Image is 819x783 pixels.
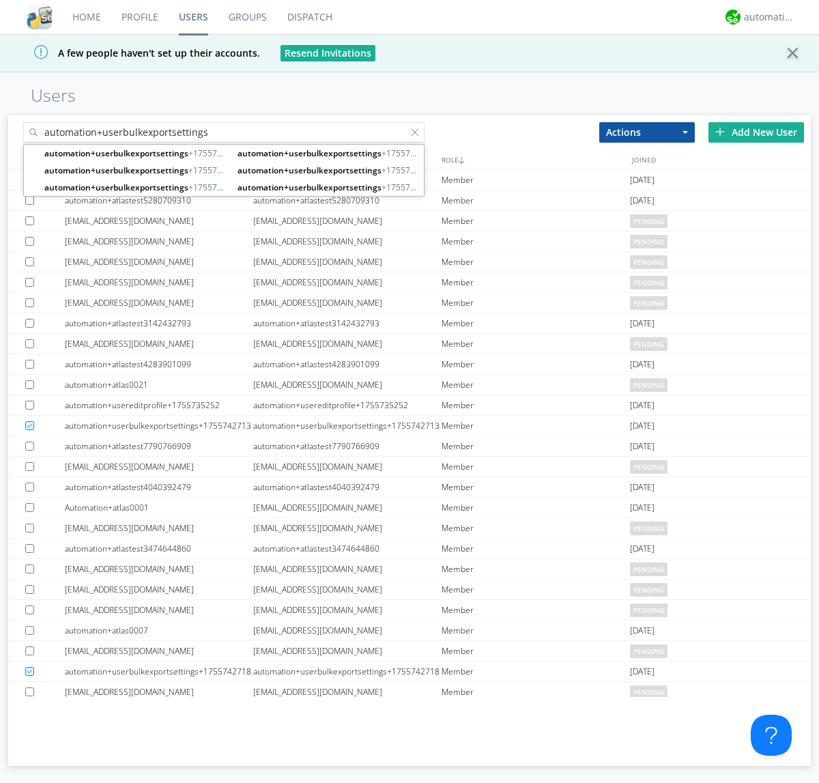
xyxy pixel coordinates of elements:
[442,354,630,374] div: Member
[442,272,630,292] div: Member
[65,661,253,681] div: automation+userbulkexportsettings+1755742718
[442,682,630,702] div: Member
[65,621,253,640] div: automation+atlas0007
[8,252,811,272] a: [EMAIL_ADDRESS][DOMAIN_NAME][EMAIL_ADDRESS][DOMAIN_NAME]Memberpending
[8,395,811,416] a: automation+usereditprofile+1755735252automation+usereditprofile+1755735252Member[DATE]
[442,600,630,620] div: Member
[630,685,667,699] span: pending
[253,559,442,579] div: [EMAIL_ADDRESS][DOMAIN_NAME]
[630,644,667,658] span: pending
[630,603,667,617] span: pending
[442,231,630,251] div: Member
[44,181,227,194] span: +1755742721
[65,375,253,395] div: automation+atlas0021
[44,147,227,160] span: +1755742713
[630,313,655,334] span: [DATE]
[630,170,655,190] span: [DATE]
[630,436,655,457] span: [DATE]
[630,190,655,211] span: [DATE]
[65,498,253,517] div: Automation+atlas0001
[715,127,725,137] img: plus.svg
[253,641,442,661] div: [EMAIL_ADDRESS][DOMAIN_NAME]
[253,211,442,231] div: [EMAIL_ADDRESS][DOMAIN_NAME]
[630,296,667,310] span: pending
[65,395,253,415] div: automation+usereditprofile+1755735252
[442,190,630,210] div: Member
[442,334,630,354] div: Member
[8,600,811,621] a: [EMAIL_ADDRESS][DOMAIN_NAME][EMAIL_ADDRESS][DOMAIN_NAME]Memberpending
[751,715,792,756] iframe: Toggle Customer Support
[44,164,227,177] span: +1755742718
[253,252,442,272] div: [EMAIL_ADDRESS][DOMAIN_NAME]
[253,272,442,292] div: [EMAIL_ADDRESS][DOMAIN_NAME]
[8,170,811,190] a: Automation[EMAIL_ADDRESS][DOMAIN_NAME]Member[DATE]
[438,150,629,169] div: ROLE
[442,313,630,333] div: Member
[442,436,630,456] div: Member
[599,122,695,143] button: Actions
[630,235,667,248] span: pending
[8,190,811,211] a: automation+atlastest5280709310automation+atlastest5280709310Member[DATE]
[8,293,811,313] a: [EMAIL_ADDRESS][DOMAIN_NAME][EMAIL_ADDRESS][DOMAIN_NAME]Memberpending
[708,122,804,143] div: Add New User
[253,661,442,681] div: automation+userbulkexportsettings+1755742718
[65,334,253,354] div: [EMAIL_ADDRESS][DOMAIN_NAME]
[238,181,420,194] span: +1755742721
[630,661,655,682] span: [DATE]
[65,211,253,231] div: [EMAIL_ADDRESS][DOMAIN_NAME]
[630,621,655,641] span: [DATE]
[65,559,253,579] div: [EMAIL_ADDRESS][DOMAIN_NAME]
[65,477,253,497] div: automation+atlastest4040392479
[65,600,253,620] div: [EMAIL_ADDRESS][DOMAIN_NAME]
[253,354,442,374] div: automation+atlastest4283901099
[630,255,667,269] span: pending
[281,45,375,61] button: Resend Invitations
[253,375,442,395] div: [EMAIL_ADDRESS][DOMAIN_NAME]
[442,477,630,497] div: Member
[8,313,811,334] a: automation+atlastest3142432793automation+atlastest3142432793Member[DATE]
[253,293,442,313] div: [EMAIL_ADDRESS][DOMAIN_NAME]
[442,211,630,231] div: Member
[65,539,253,558] div: automation+atlastest3474644860
[630,416,655,436] span: [DATE]
[630,539,655,559] span: [DATE]
[725,10,741,25] img: d2d01cd9b4174d08988066c6d424eccd
[253,231,442,251] div: [EMAIL_ADDRESS][DOMAIN_NAME]
[65,190,253,210] div: automation+atlastest5280709310
[8,375,811,395] a: automation+atlas0021[EMAIL_ADDRESS][DOMAIN_NAME]Memberpending
[630,583,667,597] span: pending
[253,498,442,517] div: [EMAIL_ADDRESS][DOMAIN_NAME]
[65,580,253,599] div: [EMAIL_ADDRESS][DOMAIN_NAME]
[65,313,253,333] div: automation+atlastest3142432793
[630,214,667,228] span: pending
[8,641,811,661] a: [EMAIL_ADDRESS][DOMAIN_NAME][EMAIL_ADDRESS][DOMAIN_NAME]Memberpending
[629,150,819,169] div: JOINED
[65,682,253,702] div: [EMAIL_ADDRESS][DOMAIN_NAME]
[238,147,420,160] span: +1755742713
[744,10,795,24] div: automation+atlas
[65,518,253,538] div: [EMAIL_ADDRESS][DOMAIN_NAME]
[253,477,442,497] div: automation+atlastest4040392479
[8,539,811,559] a: automation+atlastest3474644860automation+atlastest3474644860Member[DATE]
[442,252,630,272] div: Member
[8,559,811,580] a: [EMAIL_ADDRESS][DOMAIN_NAME][EMAIL_ADDRESS][DOMAIN_NAME]Memberpending
[8,498,811,518] a: Automation+atlas0001[EMAIL_ADDRESS][DOMAIN_NAME]Member[DATE]
[8,211,811,231] a: [EMAIL_ADDRESS][DOMAIN_NAME][EMAIL_ADDRESS][DOMAIN_NAME]Memberpending
[65,272,253,292] div: [EMAIL_ADDRESS][DOMAIN_NAME]
[8,436,811,457] a: automation+atlastest7790766909automation+atlastest7790766909Member[DATE]
[44,182,188,193] strong: automation+userbulkexportsettings
[8,457,811,477] a: [EMAIL_ADDRESS][DOMAIN_NAME][EMAIL_ADDRESS][DOMAIN_NAME]Memberpending
[442,580,630,599] div: Member
[238,165,382,176] strong: automation+userbulkexportsettings
[630,460,667,474] span: pending
[10,46,260,59] span: A few people haven't set up their accounts.
[8,272,811,293] a: [EMAIL_ADDRESS][DOMAIN_NAME][EMAIL_ADDRESS][DOMAIN_NAME]Memberpending
[253,416,442,436] div: automation+userbulkexportsettings+1755742713
[630,563,667,576] span: pending
[8,416,811,436] a: automation+userbulkexportsettings+1755742713automation+userbulkexportsettings+1755742713Member[DATE]
[238,147,382,159] strong: automation+userbulkexportsettings
[253,190,442,210] div: automation+atlastest5280709310
[253,600,442,620] div: [EMAIL_ADDRESS][DOMAIN_NAME]
[630,276,667,289] span: pending
[44,147,188,159] strong: automation+userbulkexportsettings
